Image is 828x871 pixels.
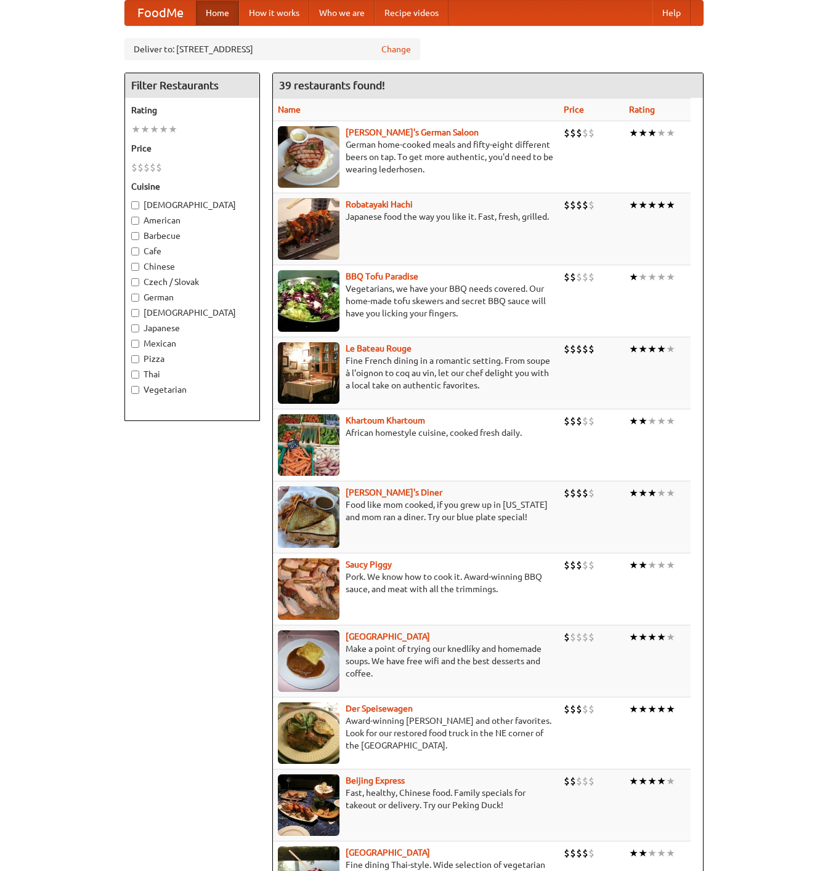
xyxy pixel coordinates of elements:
a: [GEOGRAPHIC_DATA] [346,632,430,641]
li: ★ [638,630,647,644]
li: $ [576,198,582,212]
li: ★ [629,630,638,644]
li: $ [564,198,570,212]
li: ★ [666,558,675,572]
li: $ [582,198,588,212]
b: Le Bateau Rouge [346,343,412,353]
li: $ [588,126,595,140]
a: [GEOGRAPHIC_DATA] [346,848,430,857]
p: Fast, healthy, Chinese food. Family specials for takeout or delivery. Try our Peking Duck! [278,787,554,811]
li: ★ [629,414,638,428]
li: ★ [666,630,675,644]
li: $ [576,630,582,644]
li: $ [576,702,582,716]
img: esthers.jpg [278,126,339,188]
li: $ [564,342,570,356]
img: czechpoint.jpg [278,630,339,692]
a: Khartoum Khartoum [346,415,425,425]
img: saucy.jpg [278,558,339,620]
h5: Price [131,142,253,155]
li: $ [588,630,595,644]
li: $ [576,414,582,428]
li: $ [564,774,570,788]
ng-pluralize: 39 restaurants found! [279,79,385,91]
li: ★ [638,126,647,140]
li: ★ [647,342,657,356]
p: Fine French dining in a romantic setting. From soupe à l'oignon to coq au vin, let our chef delig... [278,355,554,391]
div: Deliver to: [STREET_ADDRESS] [124,38,420,60]
p: Japanese food the way you like it. Fast, fresh, grilled. [278,211,554,223]
label: Barbecue [131,230,253,242]
li: ★ [638,270,647,284]
li: ★ [638,702,647,716]
li: $ [570,198,576,212]
li: ★ [638,774,647,788]
li: $ [582,270,588,284]
li: $ [570,702,576,716]
label: Chinese [131,260,253,273]
h5: Rating [131,104,253,116]
li: ★ [647,414,657,428]
li: ★ [666,198,675,212]
label: Japanese [131,322,253,334]
li: ★ [140,122,150,136]
li: ★ [638,846,647,860]
li: ★ [666,414,675,428]
input: Czech / Slovak [131,278,139,286]
li: $ [576,342,582,356]
li: ★ [168,122,177,136]
li: $ [582,414,588,428]
input: Thai [131,371,139,379]
p: Food like mom cooked, if you grew up in [US_STATE] and mom ran a diner. Try our blue plate special! [278,499,554,523]
li: $ [570,486,576,500]
li: ★ [666,342,675,356]
li: $ [156,161,162,174]
li: $ [564,558,570,572]
li: ★ [657,486,666,500]
li: ★ [666,270,675,284]
label: Vegetarian [131,383,253,396]
li: ★ [638,342,647,356]
a: Beijing Express [346,776,405,785]
a: Der Speisewagen [346,704,413,713]
li: ★ [657,558,666,572]
a: [PERSON_NAME]'s Diner [346,488,442,497]
li: $ [576,126,582,140]
a: Home [196,1,239,25]
li: $ [570,558,576,572]
a: BBQ Tofu Paradise [346,271,418,281]
li: ★ [629,126,638,140]
li: ★ [666,846,675,860]
li: ★ [657,198,666,212]
li: ★ [638,198,647,212]
input: Mexican [131,340,139,348]
label: [DEMOGRAPHIC_DATA] [131,307,253,319]
p: German home-cooked meals and fifty-eight different beers on tap. To get more authentic, you'd nee... [278,138,554,175]
li: $ [582,126,588,140]
li: $ [564,486,570,500]
li: $ [150,161,156,174]
li: ★ [647,126,657,140]
li: $ [564,630,570,644]
li: ★ [647,486,657,500]
li: $ [564,702,570,716]
label: Cafe [131,245,253,257]
li: $ [576,486,582,500]
li: ★ [647,198,657,212]
label: Mexican [131,337,253,350]
li: $ [576,558,582,572]
label: [DEMOGRAPHIC_DATA] [131,199,253,211]
a: Robatayaki Hachi [346,199,413,209]
li: $ [588,486,595,500]
p: Pork. We know how to cook it. Award-winning BBQ sauce, and meat with all the trimmings. [278,571,554,595]
li: $ [588,198,595,212]
label: Pizza [131,353,253,365]
li: ★ [629,198,638,212]
a: Price [564,105,584,114]
li: $ [570,126,576,140]
li: ★ [131,122,140,136]
li: ★ [647,846,657,860]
